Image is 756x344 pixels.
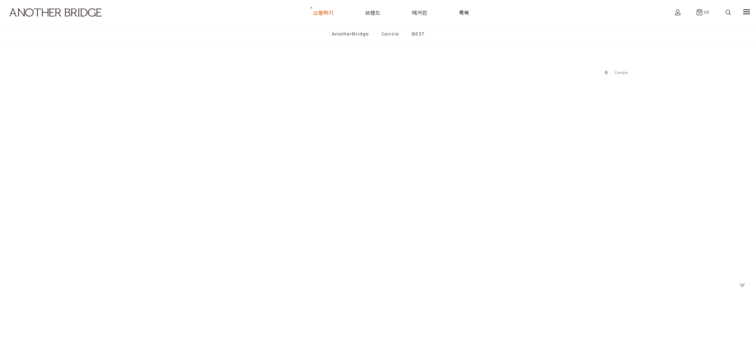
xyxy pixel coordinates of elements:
[605,70,608,75] a: 홈
[9,8,102,17] img: logo
[376,25,405,43] a: Genzie
[326,25,375,43] a: AnotherBridge
[412,0,427,25] a: 매거진
[697,9,709,15] a: (0)
[726,10,731,15] img: search
[459,0,469,25] a: 룩북
[675,9,680,15] img: cart
[406,25,430,43] a: BEST
[702,10,709,15] span: (0)
[697,9,702,15] img: cart
[615,70,628,75] a: Genzie
[365,0,380,25] a: 브랜드
[3,8,117,33] a: logo
[313,0,333,25] a: 쇼핑하기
